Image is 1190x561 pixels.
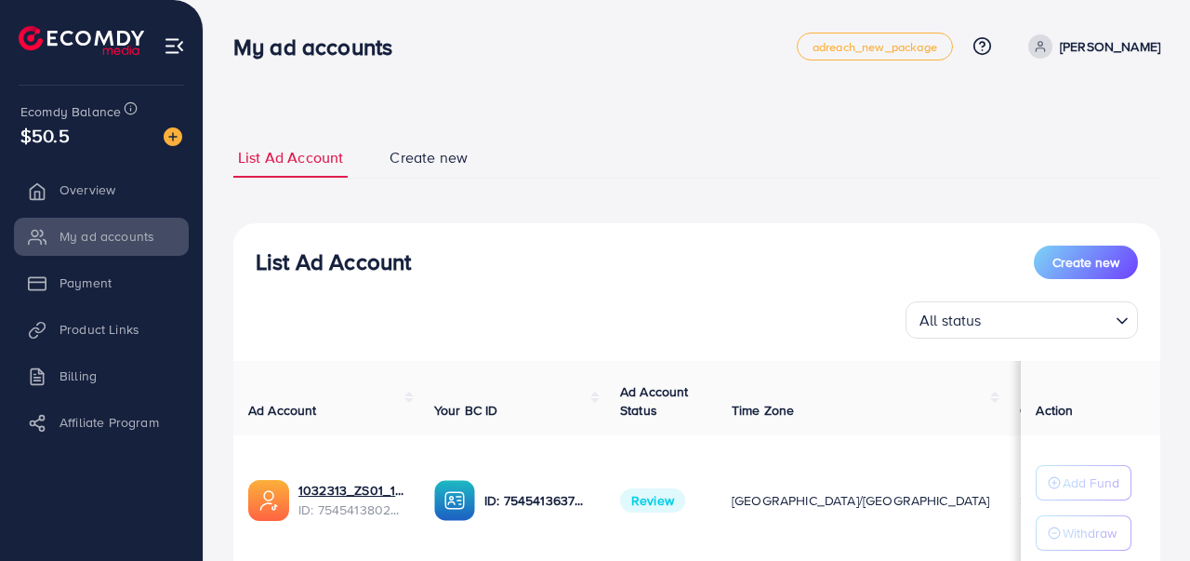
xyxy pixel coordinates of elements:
span: Ad Account Status [620,382,689,420]
p: Add Fund [1063,472,1119,494]
a: [PERSON_NAME] [1021,34,1160,59]
span: adreach_new_package [813,41,937,53]
span: Review [620,488,685,513]
span: ID: 7545413802670456849 [298,501,404,519]
span: Create new [1052,253,1119,272]
span: All status [916,307,985,334]
span: Your BC ID [434,401,498,420]
a: 1032313_ZS01_1756803577036 [298,481,404,500]
span: Create new [390,147,468,168]
p: ID: 7545413637955911696 [484,489,590,512]
span: List Ad Account [238,147,343,168]
p: Withdraw [1063,522,1117,544]
img: image [164,127,182,146]
img: logo [19,26,144,55]
button: Withdraw [1036,515,1131,551]
span: Ad Account [248,401,317,420]
h3: My ad accounts [233,33,407,60]
span: $50.5 [20,122,70,149]
button: Add Fund [1036,465,1131,501]
a: adreach_new_package [797,33,953,60]
input: Search for option [987,303,1108,334]
span: Time Zone [732,401,794,420]
div: <span class='underline'>1032313_ZS01_1756803577036</span></br>7545413802670456849 [298,481,404,519]
h3: List Ad Account [256,248,411,275]
span: Action [1036,401,1073,420]
img: ic-ads-acc.e4c84228.svg [248,480,289,521]
button: Create new [1034,246,1138,279]
span: [GEOGRAPHIC_DATA]/[GEOGRAPHIC_DATA] [732,491,990,510]
div: Search for option [906,301,1138,339]
img: ic-ba-acc.ded83a64.svg [434,480,475,521]
img: menu [164,35,185,57]
span: Ecomdy Balance [20,102,121,121]
p: [PERSON_NAME] [1060,35,1160,58]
